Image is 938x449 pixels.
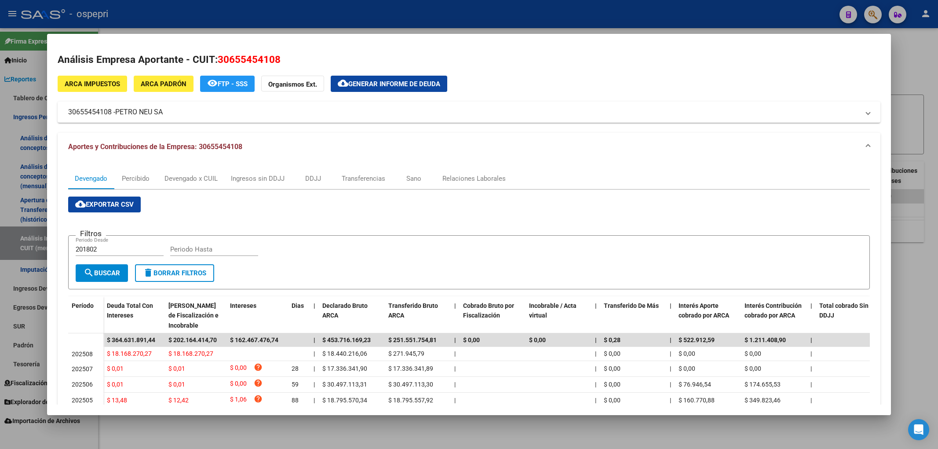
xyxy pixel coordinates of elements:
[604,397,620,404] span: $ 0,00
[314,336,315,343] span: |
[342,174,385,183] div: Transferencias
[72,350,93,358] span: 202508
[141,80,186,88] span: ARCA Padrón
[58,52,881,67] h2: Análisis Empresa Aportante - CUIT:
[230,336,278,343] span: $ 162.467.476,74
[810,336,812,343] span: |
[679,381,711,388] span: $ 76.946,54
[230,302,256,309] span: Intereses
[107,336,155,343] span: $ 364.631.891,44
[231,174,285,183] div: Ingresos sin DDJJ
[807,296,816,335] datatable-header-cell: |
[68,142,242,151] span: Aportes y Contribuciones de la Empresa: 30655454108
[143,267,153,278] mat-icon: delete
[595,365,596,372] span: |
[107,350,152,357] span: $ 18.168.270,27
[268,80,317,88] strong: Organismos Ext.
[76,264,128,282] button: Buscar
[670,336,672,343] span: |
[72,302,94,309] span: Período
[338,78,348,88] mat-icon: cloud_download
[226,296,288,335] datatable-header-cell: Intereses
[816,296,882,335] datatable-header-cell: Total cobrado Sin DDJJ
[454,336,456,343] span: |
[388,302,438,319] span: Transferido Bruto ARCA
[463,336,480,343] span: $ 0,00
[595,350,596,357] span: |
[679,350,695,357] span: $ 0,00
[168,302,219,329] span: [PERSON_NAME] de Fiscalización e Incobrable
[72,365,93,372] span: 202507
[168,350,213,357] span: $ 18.168.270,27
[595,336,597,343] span: |
[454,381,456,388] span: |
[314,365,315,372] span: |
[134,76,193,92] button: ARCA Padrón
[254,363,263,372] i: help
[600,296,666,335] datatable-header-cell: Transferido De Más
[107,365,124,372] span: $ 0,01
[107,397,127,404] span: $ 13,48
[819,302,869,319] span: Total cobrado Sin DDJJ
[76,229,106,238] h3: Filtros
[442,174,506,183] div: Relaciones Laborales
[595,302,597,309] span: |
[168,397,189,404] span: $ 12,42
[741,296,807,335] datatable-header-cell: Interés Contribución cobrado por ARCA
[388,397,433,404] span: $ 18.795.557,92
[122,174,150,183] div: Percibido
[595,397,596,404] span: |
[604,336,620,343] span: $ 0,28
[745,365,761,372] span: $ 0,00
[460,296,526,335] datatable-header-cell: Cobrado Bruto por Fiscalización
[164,174,218,183] div: Devengado x CUIL
[451,296,460,335] datatable-header-cell: |
[165,296,226,335] datatable-header-cell: Deuda Bruta Neto de Fiscalización e Incobrable
[388,350,424,357] span: $ 271.945,79
[65,80,120,88] span: ARCA Impuestos
[388,365,433,372] span: $ 17.336.341,89
[68,296,103,333] datatable-header-cell: Período
[670,397,671,404] span: |
[310,296,319,335] datatable-header-cell: |
[463,302,514,319] span: Cobrado Bruto por Fiscalización
[604,365,620,372] span: $ 0,00
[143,269,206,277] span: Borrar Filtros
[261,76,324,92] button: Organismos Ext.
[595,381,596,388] span: |
[200,76,255,92] button: FTP - SSS
[388,381,433,388] span: $ 30.497.113,30
[68,197,141,212] button: Exportar CSV
[591,296,600,335] datatable-header-cell: |
[322,302,368,319] span: Declarado Bruto ARCA
[675,296,741,335] datatable-header-cell: Interés Aporte cobrado por ARCA
[58,133,881,161] mat-expansion-panel-header: Aportes y Contribuciones de la Empresa: 30655454108
[292,302,304,309] span: Dias
[406,174,421,183] div: Sano
[58,102,881,123] mat-expansion-panel-header: 30655454108 -PETRO NEU SA
[604,381,620,388] span: $ 0,00
[75,199,86,209] mat-icon: cloud_download
[529,302,577,319] span: Incobrable / Acta virtual
[810,381,812,388] span: |
[75,201,134,208] span: Exportar CSV
[115,107,163,117] span: PETRO NEU SA
[314,381,315,388] span: |
[218,54,281,65] span: 30655454108
[72,381,93,388] span: 202506
[745,336,786,343] span: $ 1.211.408,90
[72,397,93,404] span: 202505
[670,365,671,372] span: |
[68,107,860,117] mat-panel-title: 30655454108 -
[254,379,263,387] i: help
[292,381,299,388] span: 59
[348,80,440,88] span: Generar informe de deuda
[314,397,315,404] span: |
[745,381,781,388] span: $ 174.655,53
[745,302,802,319] span: Interés Contribución cobrado por ARCA
[103,296,165,335] datatable-header-cell: Deuda Total Con Intereses
[322,365,367,372] span: $ 17.336.341,90
[107,302,153,319] span: Deuda Total Con Intereses
[679,336,715,343] span: $ 522.912,59
[670,302,672,309] span: |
